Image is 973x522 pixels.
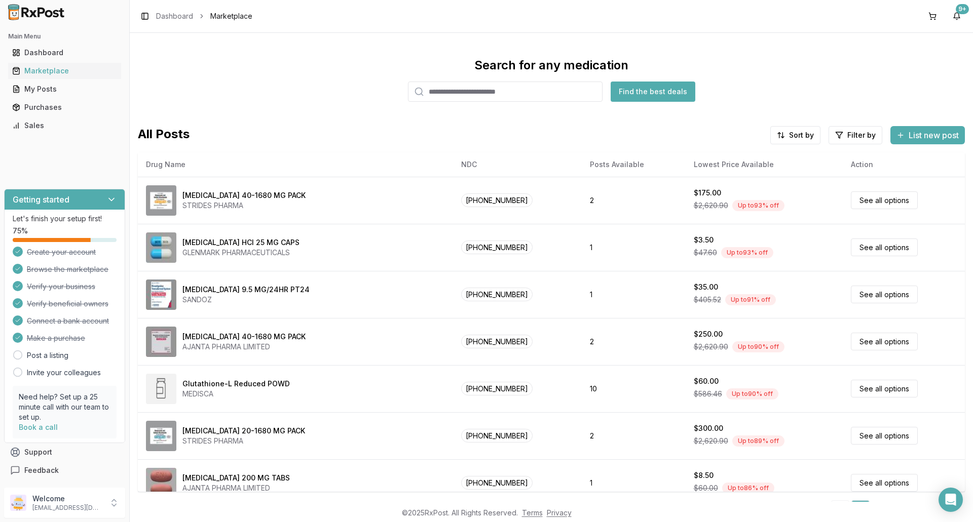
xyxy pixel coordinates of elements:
td: 1 [582,224,685,271]
div: AJANTA PHARMA LIMITED [182,483,290,493]
div: [MEDICAL_DATA] 200 MG TABS [182,473,290,483]
p: Welcome [32,494,103,504]
span: $2,620.90 [694,436,728,446]
div: $3.50 [694,235,714,245]
span: [PHONE_NUMBER] [461,335,533,348]
a: Dashboard [8,44,121,62]
div: $300.00 [694,423,723,433]
p: Let's finish your setup first! [13,214,117,224]
div: $60.00 [694,376,719,386]
span: List new post [909,129,959,141]
p: Need help? Set up a 25 minute call with our team to set up. [19,392,110,422]
div: GLENMARK PHARMACEUTICALS [182,248,300,258]
td: 2 [582,412,685,459]
th: Posts Available [582,152,685,177]
th: Action [843,152,965,177]
nav: pagination [831,500,953,518]
a: See all options [851,474,918,492]
a: Privacy [547,508,572,517]
div: Up to 90 % off [732,341,784,352]
div: Up to 93 % off [732,200,784,211]
span: Marketplace [210,11,252,21]
div: Search for any medication [474,57,628,73]
span: $2,620.90 [694,200,728,211]
a: Sales [8,116,121,135]
div: 9+ [956,4,969,14]
img: Omeprazole-Sodium Bicarbonate 20-1680 MG PACK [146,421,176,451]
div: My Posts [12,84,117,94]
span: Verify beneficial owners [27,299,108,309]
th: Lowest Price Available [686,152,843,177]
h3: Getting started [13,193,69,206]
span: $586.46 [694,389,722,399]
button: Filter by [829,126,882,144]
span: [PHONE_NUMBER] [461,382,533,395]
div: SANDOZ [182,295,310,305]
div: MEDISCA [182,389,290,399]
div: Purchases [12,102,117,112]
a: Terms [522,508,543,517]
button: List new post [890,126,965,144]
div: $175.00 [694,188,721,198]
span: Filter by [847,130,876,140]
a: List new post [890,131,965,141]
a: 27 [912,500,930,518]
button: Sales [4,117,125,134]
div: STRIDES PHARMA [182,200,306,211]
div: Up to 90 % off [726,388,778,399]
span: Connect a bank account [27,316,109,326]
a: Marketplace [8,62,121,80]
button: Feedback [4,461,125,479]
td: 1 [582,271,685,318]
button: Marketplace [4,63,125,79]
div: Glutathione-L Reduced POWD [182,379,290,389]
div: STRIDES PHARMA [182,436,305,446]
a: See all options [851,427,918,445]
span: [PHONE_NUMBER] [461,476,533,490]
a: Invite your colleagues [27,368,101,378]
button: 9+ [949,8,965,24]
a: Purchases [8,98,121,116]
span: [PHONE_NUMBER] [461,288,533,301]
span: Sort by [789,130,814,140]
span: [PHONE_NUMBER] [461,429,533,443]
button: Sort by [770,126,820,144]
a: See all options [851,238,918,256]
div: [MEDICAL_DATA] 40-1680 MG PACK [182,190,306,200]
a: Dashboard [156,11,193,21]
td: 2 [582,177,685,224]
a: See all options [851,333,918,350]
nav: breadcrumb [156,11,252,21]
a: Post a listing [27,350,68,360]
span: Feedback [24,465,59,475]
img: Glutathione-L Reduced POWD [146,374,176,404]
td: 1 [582,459,685,506]
td: 2 [582,318,685,365]
button: Dashboard [4,45,125,61]
div: [MEDICAL_DATA] HCl 25 MG CAPS [182,237,300,248]
span: [PHONE_NUMBER] [461,193,533,207]
div: $250.00 [694,329,723,339]
a: My Posts [8,80,121,98]
a: 1 [851,500,870,518]
th: NDC [453,152,582,177]
th: Drug Name [138,152,453,177]
p: [EMAIL_ADDRESS][DOMAIN_NAME] [32,504,103,512]
img: Entacapone 200 MG TABS [146,468,176,498]
a: See all options [851,191,918,209]
div: Up to 86 % off [722,483,774,494]
span: Create your account [27,247,96,257]
a: See all options [851,380,918,397]
img: RxPost Logo [4,4,69,20]
a: 2 [872,500,890,518]
div: [MEDICAL_DATA] 20-1680 MG PACK [182,426,305,436]
div: $35.00 [694,282,718,292]
div: Up to 91 % off [725,294,776,305]
div: Up to 93 % off [721,247,773,258]
div: Dashboard [12,48,117,58]
button: Support [4,443,125,461]
div: Up to 89 % off [732,435,784,447]
span: $60.00 [694,483,718,493]
td: 10 [582,365,685,412]
button: Find the best deals [611,82,695,102]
